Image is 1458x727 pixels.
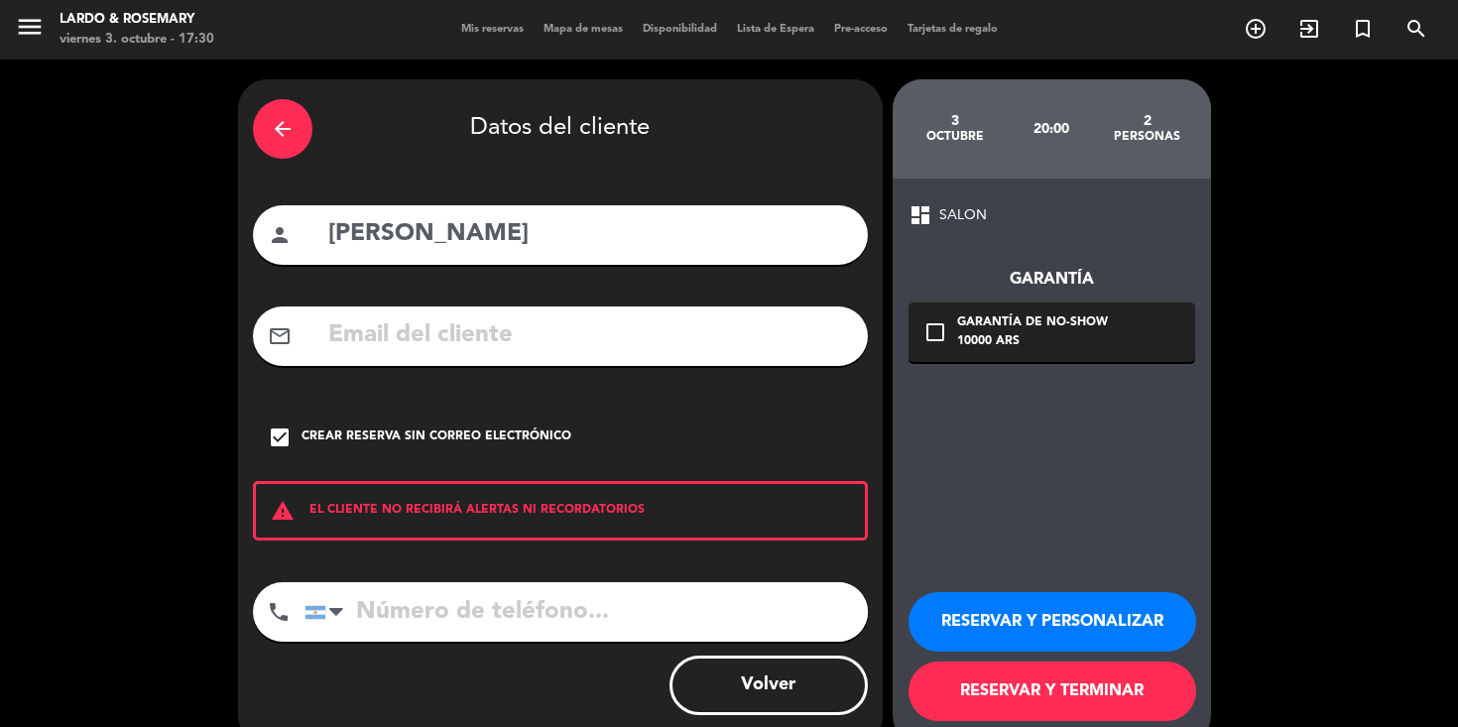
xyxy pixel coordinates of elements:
div: 2 [1099,113,1195,129]
span: Lista de Espera [727,24,824,35]
span: Pre-acceso [824,24,898,35]
div: Garantía [909,267,1195,293]
div: Datos del cliente [253,94,868,164]
div: EL CLIENTE NO RECIBIRÁ ALERTAS NI RECORDATORIOS [253,481,868,541]
button: RESERVAR Y TERMINAR [909,662,1196,721]
div: 3 [908,113,1004,129]
i: arrow_back [271,117,295,141]
input: Número de teléfono... [304,582,868,642]
div: viernes 3. octubre - 17:30 [60,30,214,50]
div: 20:00 [1003,94,1099,164]
div: Lardo & Rosemary [60,10,214,30]
span: Disponibilidad [633,24,727,35]
button: Volver [669,656,868,715]
button: RESERVAR Y PERSONALIZAR [909,592,1196,652]
i: menu [15,12,45,42]
div: Argentina: +54 [305,583,351,641]
i: exit_to_app [1297,17,1321,41]
i: check_box_outline_blank [923,320,947,344]
div: 10000 ARS [957,332,1108,352]
div: Garantía de no-show [957,313,1108,333]
div: octubre [908,129,1004,145]
span: Tarjetas de regalo [898,24,1008,35]
i: turned_in_not [1351,17,1375,41]
span: Mapa de mesas [534,24,633,35]
span: SALON [939,204,987,227]
input: Email del cliente [326,315,853,356]
i: search [1404,17,1428,41]
input: Nombre del cliente [326,214,853,255]
span: Mis reservas [451,24,534,35]
div: Crear reserva sin correo electrónico [302,427,571,447]
i: phone [267,600,291,624]
i: person [268,223,292,247]
i: mail_outline [268,324,292,348]
i: check_box [268,425,292,449]
i: add_circle_outline [1244,17,1268,41]
div: personas [1099,129,1195,145]
span: dashboard [909,203,932,227]
i: warning [256,499,309,523]
button: menu [15,12,45,49]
